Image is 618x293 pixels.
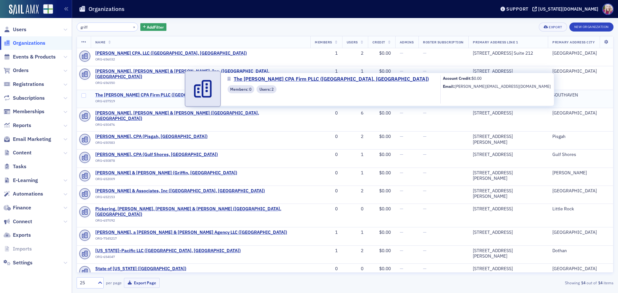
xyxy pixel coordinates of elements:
span: $0.00 [472,76,482,81]
span: $0.00 [379,229,391,235]
span: Reports [13,122,31,129]
div: ORG-7545217 [95,236,287,243]
button: Export Page [124,278,160,288]
a: [PERSON_NAME], a [PERSON_NAME] & [PERSON_NAME] Agency LLC ([GEOGRAPHIC_DATA]) [95,230,287,235]
span: — [400,248,403,253]
span: Name [95,40,106,44]
span: Content [13,149,32,156]
span: — [423,110,426,116]
div: 0 [347,266,363,272]
span: — [423,188,426,194]
button: Export [539,23,567,32]
div: [STREET_ADDRESS] [473,69,543,74]
div: [STREET_ADDRESS][PERSON_NAME] [473,134,543,145]
div: Export [549,25,562,29]
span: — [423,151,426,157]
a: Orders [4,67,29,74]
a: Tasks [4,163,26,170]
div: [GEOGRAPHIC_DATA] [552,266,609,272]
a: Users [4,26,26,33]
div: 2 [347,248,363,254]
span: Paige N. Griffin, CPA (Gulf Shores, AL) [95,152,218,158]
a: [PERSON_NAME], [PERSON_NAME] & [PERSON_NAME], Inc. ([GEOGRAPHIC_DATA], [GEOGRAPHIC_DATA]) [95,69,306,80]
span: — [423,68,426,74]
span: Users [13,26,26,33]
div: 1 [315,248,338,254]
div: 2 [347,134,363,140]
span: ML Griffith CPA, LLC (BIRMINGHAM, AL) [95,50,247,56]
div: [GEOGRAPHIC_DATA] [552,188,609,194]
span: Members [315,40,332,44]
a: [PERSON_NAME], [PERSON_NAME] & [PERSON_NAME] ([GEOGRAPHIC_DATA], [GEOGRAPHIC_DATA]) [95,110,306,122]
span: $0.00 [379,151,391,157]
span: — [423,50,426,56]
div: 0 [315,188,338,194]
span: Georgia-Pacific LLC (Dothan, AL) [95,248,241,254]
div: SOUTHAVEN [552,92,609,98]
a: Subscriptions [4,95,45,102]
div: ORG-656032 [95,57,247,64]
a: E-Learning [4,177,38,184]
div: Dothan [552,248,609,254]
button: New Organization [569,23,613,32]
a: [PERSON_NAME] & Associates, Inc ([GEOGRAPHIC_DATA], [GEOGRAPHIC_DATA]) [95,188,265,194]
span: The [PERSON_NAME] CPA Firm PLLC ([GEOGRAPHIC_DATA], [GEOGRAPHIC_DATA]) [234,75,429,83]
span: Exports [13,232,31,239]
div: 1 [315,50,338,56]
span: Credit [372,40,385,44]
img: SailAMX [43,4,53,14]
div: ORG-652009 [95,177,237,183]
span: The Griffith CPA Firm PLLC (SOUTHAVEN, MS) [95,92,268,98]
a: Imports [4,245,32,252]
div: 0 [315,134,338,140]
span: $0.00 [379,110,391,116]
span: Morgan & Robinson (Griffin, GA) [95,170,237,176]
span: $0.00 [379,50,391,56]
span: McGriff, a Marsh & McLennan Agency LLC (Birmingham) [95,230,287,235]
div: ORG-652153 [95,195,265,201]
div: Little Rock [552,206,609,212]
div: [GEOGRAPHIC_DATA] [552,50,609,56]
span: — [423,133,426,139]
a: The [PERSON_NAME] CPA Firm PLLC ([GEOGRAPHIC_DATA], [GEOGRAPHIC_DATA]) [95,92,268,98]
a: Settings [4,259,33,266]
input: Search… [77,23,138,32]
span: McGriff, Seibels & Williams (Birmingham, AL) [95,110,306,122]
a: Memberships [4,108,44,115]
div: ORG-650476 [95,123,306,129]
div: [STREET_ADDRESS] [473,206,543,212]
strong: 14 [597,280,604,286]
span: — [400,188,403,194]
div: 0 [315,266,338,272]
span: Tasks [13,163,26,170]
span: Profile [602,4,613,15]
span: — [400,170,403,176]
span: — [400,206,403,212]
div: Gulf Shores [552,152,609,158]
span: $0.00 [379,248,391,253]
span: — [400,229,403,235]
a: Events & Products [4,53,56,60]
div: [STREET_ADDRESS][PERSON_NAME] [473,248,543,259]
span: $0.00 [379,68,391,74]
span: Memberships [13,108,44,115]
span: Registrations [13,81,44,88]
div: 0 [315,152,338,158]
a: View Homepage [39,4,53,15]
button: [US_STATE][DOMAIN_NAME] [532,7,601,11]
span: — [423,229,426,235]
div: 2 [347,50,363,56]
a: The [PERSON_NAME] CPA Firm PLLC ([GEOGRAPHIC_DATA], [GEOGRAPHIC_DATA]) [228,75,434,83]
span: Finance [13,204,31,211]
span: — [423,266,426,271]
div: ORG-657519 [95,99,268,105]
span: $0.00 [379,170,391,176]
div: [GEOGRAPHIC_DATA] [552,110,609,116]
span: Settings [13,259,33,266]
div: Members: 0 [228,85,254,93]
span: Primary Address City [552,40,595,44]
span: Users : [259,86,272,92]
div: 1 [347,170,363,176]
div: [STREET_ADDRESS] [473,266,543,272]
span: Imports [13,245,32,252]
